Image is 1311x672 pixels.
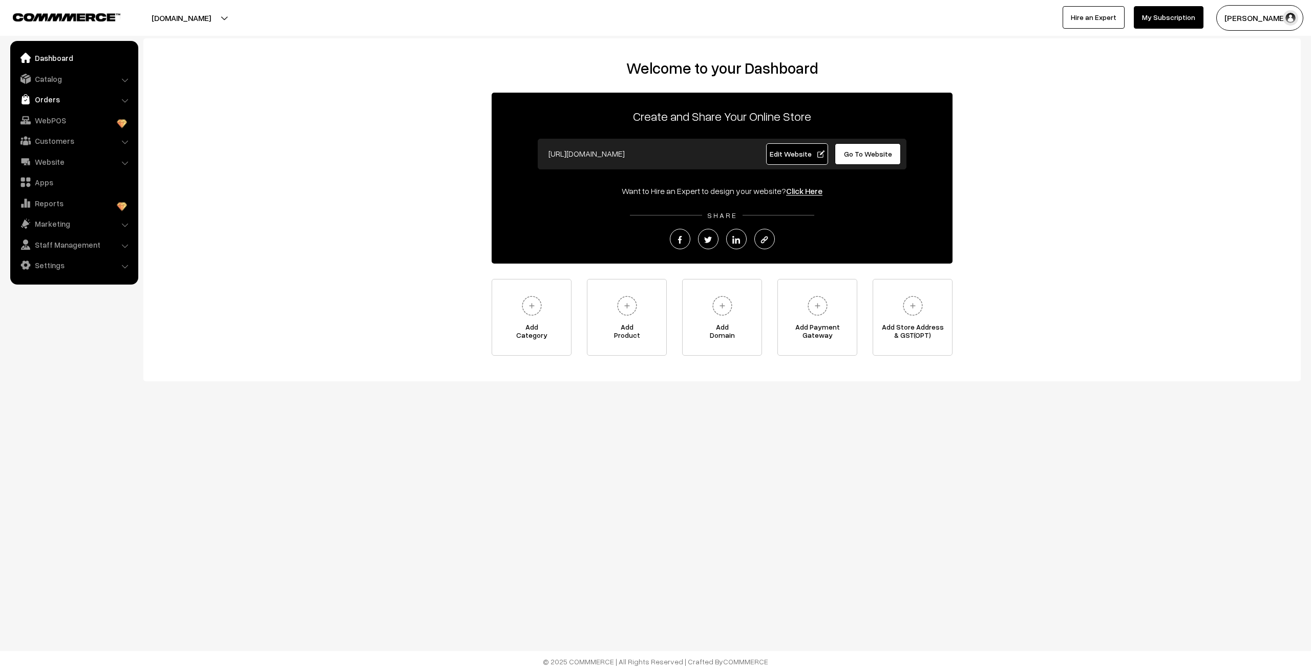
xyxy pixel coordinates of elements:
[723,657,768,666] a: COMMMERCE
[778,323,857,343] span: Add Payment Gateway
[844,149,892,158] span: Go To Website
[518,292,546,320] img: plus.svg
[1134,6,1203,29] a: My Subscription
[13,214,135,233] a: Marketing
[13,111,135,129] a: WebPOS
[770,149,824,158] span: Edit Website
[154,59,1291,77] h2: Welcome to your Dashboard
[786,186,822,196] a: Click Here
[13,153,135,171] a: Website
[492,107,953,125] p: Create and Share Your Online Store
[13,13,120,21] img: COMMMERCE
[492,279,572,356] a: AddCategory
[835,143,901,165] a: Go To Website
[1063,6,1125,29] a: Hire an Expert
[492,185,953,197] div: Want to Hire an Expert to design your website?
[13,194,135,212] a: Reports
[587,323,666,343] span: Add Product
[13,256,135,274] a: Settings
[777,279,857,356] a: Add PaymentGateway
[13,132,135,150] a: Customers
[13,70,135,88] a: Catalog
[587,279,667,356] a: AddProduct
[873,323,952,343] span: Add Store Address & GST(OPT)
[1216,5,1303,31] button: [PERSON_NAME]
[1283,10,1298,26] img: user
[13,90,135,109] a: Orders
[13,10,102,23] a: COMMMERCE
[613,292,641,320] img: plus.svg
[13,49,135,67] a: Dashboard
[708,292,736,320] img: plus.svg
[116,5,247,31] button: [DOMAIN_NAME]
[803,292,832,320] img: plus.svg
[899,292,927,320] img: plus.svg
[682,279,762,356] a: AddDomain
[683,323,762,343] span: Add Domain
[492,323,571,343] span: Add Category
[13,173,135,191] a: Apps
[873,279,953,356] a: Add Store Address& GST(OPT)
[13,235,135,254] a: Staff Management
[702,211,743,220] span: SHARE
[766,143,829,165] a: Edit Website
